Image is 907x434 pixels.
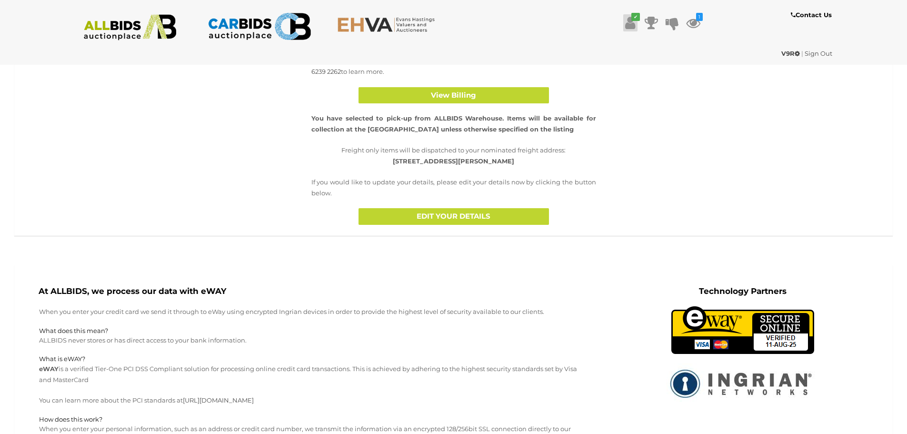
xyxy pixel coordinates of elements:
[311,177,596,199] p: If you would like to update your details, please edit your details now by clicking the button below.
[696,13,703,21] i: 1
[39,395,578,406] p: You can learn more about the PCI standards at
[79,14,182,40] img: ALLBIDS.com.au
[311,208,596,225] a: EDIT YOUR DETAILS
[39,355,578,362] h5: What is eWAY?
[39,306,578,317] p: When you enter your credit card we send it through to eWay using encrypted Ingrian devices in ord...
[183,396,254,404] a: [URL][DOMAIN_NAME]
[671,306,814,354] img: eWAY Payment Gateway
[311,114,596,133] b: You have selected to pick-up from ALLBIDS Warehouse. Items will be available for collection at th...
[359,87,549,104] button: View Billing
[337,17,440,32] img: EHVA.com.au
[208,10,311,43] img: CARBIDS.com.au
[39,416,578,423] h5: How does this work?
[39,286,226,296] b: At ALLBIDS, we process our data with eWAY
[39,335,578,346] p: ALLBIDS never stores or has direct access to your bank information.
[805,50,832,57] a: Sign Out
[686,14,700,31] a: 1
[39,327,578,334] h5: What does this mean?
[781,50,801,57] a: V9R
[393,157,514,165] strong: [STREET_ADDRESS][PERSON_NAME]
[39,365,59,373] strong: eWAY
[623,14,638,31] a: ✔
[801,50,803,57] span: |
[791,11,832,19] b: Contact Us
[311,87,596,104] a: View Billing
[667,363,819,404] img: Ingrian network
[791,10,834,20] a: Contact Us
[699,286,787,296] b: Technology Partners
[311,145,596,167] p: Freight only items will be dispatched to your nominated freight address:
[631,13,640,21] i: ✔
[359,208,549,225] button: EDIT YOUR DETAILS
[39,363,578,386] p: is a verified Tier-One PCI DSS Compliant solution for processing online credit card transactions....
[781,50,800,57] strong: V9R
